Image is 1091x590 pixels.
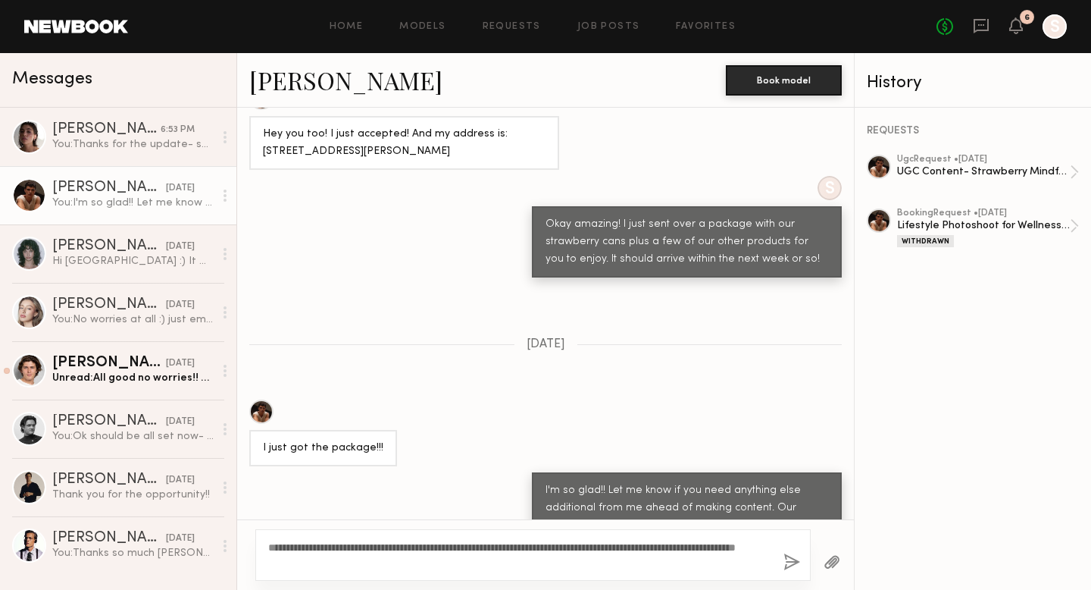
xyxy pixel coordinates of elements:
div: [DATE] [166,240,195,254]
div: [DATE] [166,415,195,429]
div: I just got the package!!! [263,440,383,457]
span: Messages [12,71,92,88]
div: Thank you for the opportunity!! [52,488,214,502]
a: Requests [483,22,541,32]
div: [PERSON_NAME] [52,122,161,137]
a: Home [330,22,364,32]
a: Book model [726,73,842,86]
div: 6 [1024,14,1030,22]
div: [DATE] [166,298,195,312]
div: Hey you too! I just accepted! And my address is: [STREET_ADDRESS][PERSON_NAME] [263,126,545,161]
div: [PERSON_NAME] [52,297,166,312]
div: booking Request • [DATE] [897,209,1070,218]
a: [PERSON_NAME] [249,64,442,96]
div: History [867,74,1079,92]
a: S [1043,14,1067,39]
div: ugc Request • [DATE] [897,155,1070,165]
div: Hi [GEOGRAPHIC_DATA] :) It was the rate!! For 3/ 4 videos plus IG stories my rate is typically ar... [52,254,214,268]
div: Withdrawn [897,235,954,247]
a: Job Posts [577,22,640,32]
div: UGC Content- Strawberry Mindful Blend Launch [897,165,1070,179]
div: [PERSON_NAME] [52,180,166,196]
div: You: Ok should be all set now- went through! [52,429,214,444]
div: [PERSON_NAME] [52,239,166,254]
div: You: I'm so glad!! Let me know if you need anything else additional from me ahead of making conte... [52,196,214,210]
div: [PERSON_NAME] [52,531,166,546]
a: bookingRequest •[DATE]Lifestyle Photoshoot for Wellness Drink BrandWithdrawn [897,209,1079,247]
div: Lifestyle Photoshoot for Wellness Drink Brand [897,218,1070,233]
div: REQUESTS [867,126,1079,137]
span: [DATE] [527,338,565,351]
a: Favorites [676,22,736,32]
button: Book model [726,65,842,96]
div: Unread: All good no worries!! Have a great weekend :) [52,371,214,385]
div: You: Thanks so much [PERSON_NAME]! [52,546,214,560]
div: 6:53 PM [161,123,195,137]
div: [PERSON_NAME] [52,414,166,429]
div: [DATE] [166,532,195,546]
div: You: Thanks for the update- sounds great. Hope you enjoy your trip! [52,137,214,152]
div: You: No worries at all :) just emailed you! [52,312,214,327]
a: Models [399,22,445,32]
div: [DATE] [166,181,195,196]
div: Okay amazing! I just sent over a package with our strawberry cans plus a few of our other product... [545,216,828,268]
div: [PERSON_NAME] [52,356,166,371]
a: ugcRequest •[DATE]UGC Content- Strawberry Mindful Blend Launch [897,155,1079,190]
div: [DATE] [166,356,195,371]
div: I'm so glad!! Let me know if you need anything else additional from me ahead of making content. O... [545,482,828,552]
div: [DATE] [166,473,195,488]
div: [PERSON_NAME] [52,472,166,488]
